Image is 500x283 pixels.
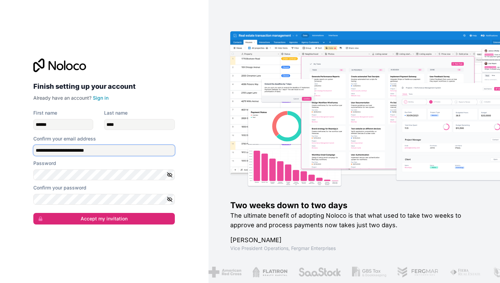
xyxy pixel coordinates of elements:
[446,267,478,278] img: /assets/fiera-fwj2N5v4.png
[33,145,175,156] input: Email address
[104,110,128,116] label: Last name
[33,95,91,101] span: Already have an account?
[33,119,93,130] input: given-name
[33,135,96,142] label: Confirm your email address
[204,267,237,278] img: /assets/american-red-cross-BAupjrZR.png
[230,200,479,211] h1: Two weeks down to two days
[230,245,479,252] h1: Vice President Operations , Fergmar Enterprises
[230,235,479,245] h1: [PERSON_NAME]
[33,80,175,93] h2: Finish setting up your account
[248,267,284,278] img: /assets/flatiron-C8eUkumj.png
[33,184,86,191] label: Confirm your password
[33,110,57,116] label: First name
[33,194,175,205] input: Confirm password
[104,119,175,130] input: family-name
[393,267,435,278] img: /assets/fergmar-CudnrXN5.png
[33,160,56,167] label: Password
[93,95,109,101] a: Sign in
[230,211,479,230] h2: The ultimate benefit of adopting Noloco is that what used to take two weeks to approve and proces...
[348,267,383,278] img: /assets/gbstax-C-GtDUiK.png
[33,169,175,180] input: Password
[33,213,175,224] button: Accept my invitation
[294,267,337,278] img: /assets/saastock-C6Zbiodz.png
